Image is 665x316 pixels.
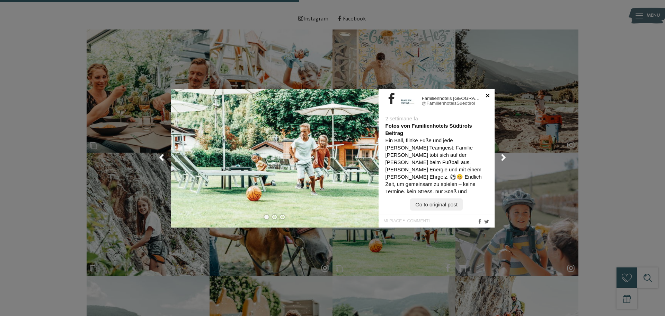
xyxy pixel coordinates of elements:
span: Familienhotels [GEOGRAPHIC_DATA] [422,96,502,101]
p: Fotos von Familienhotels Südtirols Beitrag [385,122,486,137]
a: @FamilienhotelsSuedtirol [422,101,475,106]
a: Go to original post [410,198,463,211]
div: Mi piace Commenti [384,218,430,224]
img: Image posted by @FamilienhotelsSuedtirol to facebook [171,89,379,228]
a: 2 settimane fa [385,116,418,121]
img: Profile image for Familienhotels Südtirol [401,95,415,109]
